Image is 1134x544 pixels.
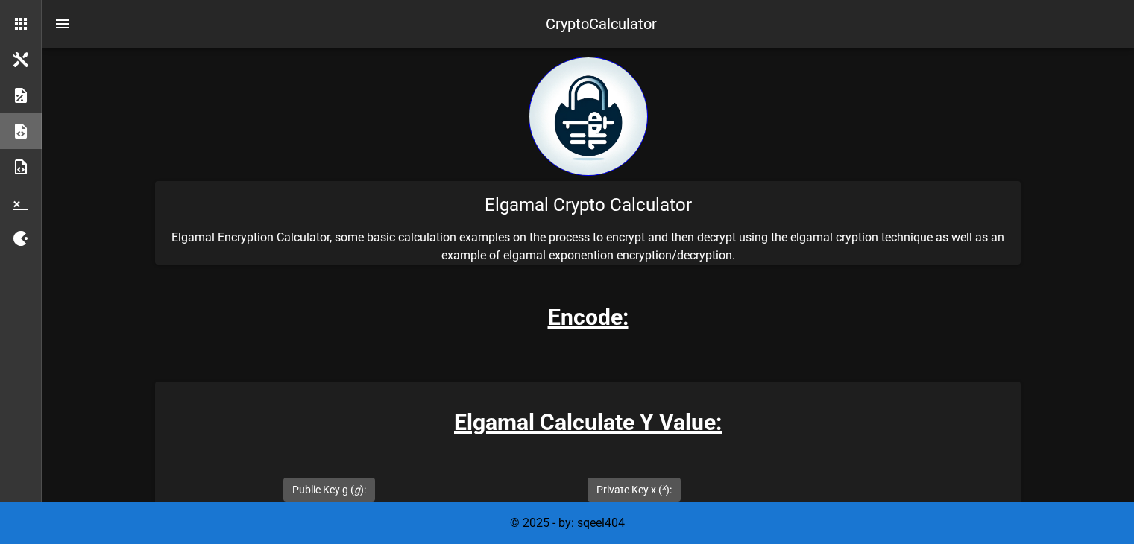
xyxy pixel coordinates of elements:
i: g [354,484,360,496]
sup: x [662,482,666,492]
h3: Encode: [548,300,629,334]
button: nav-menu-toggle [45,6,81,42]
div: Elgamal Crypto Calculator [155,181,1021,229]
label: Public Key g ( ): [292,482,366,497]
h3: Elgamal Calculate Y Value: [155,405,1021,439]
div: CryptoCalculator [546,13,657,35]
label: Private Key x ( ): [596,482,672,497]
p: Elgamal Encryption Calculator, some basic calculation examples on the process to encrypt and then... [155,229,1021,265]
img: encryption logo [529,57,648,176]
span: © 2025 - by: sqeel404 [510,516,625,530]
a: home [529,165,648,179]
